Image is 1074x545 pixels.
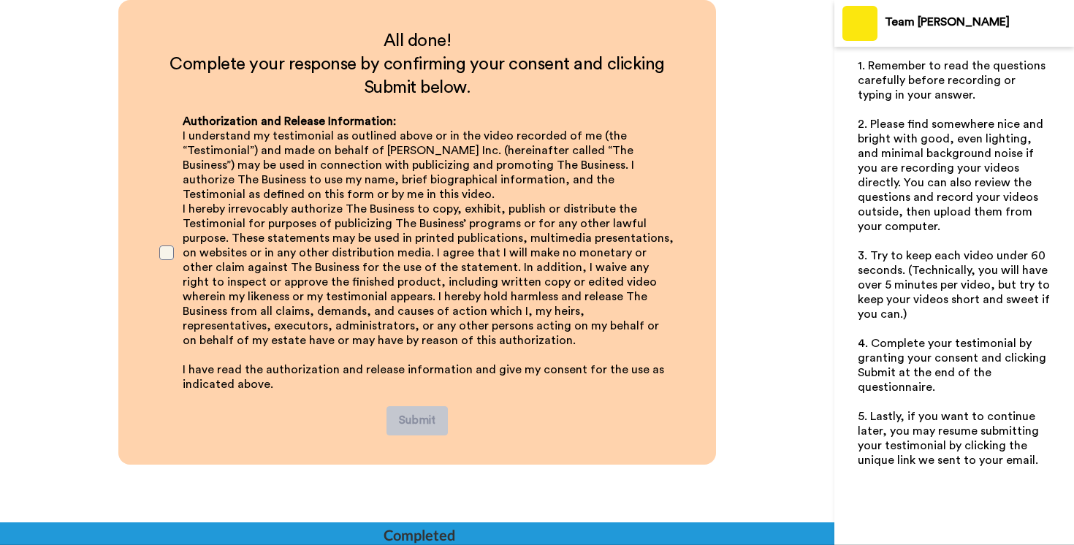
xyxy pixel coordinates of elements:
span: I hereby irrevocably authorize The Business to copy, exhibit, publish or distribute the Testimoni... [183,203,677,346]
div: Team [PERSON_NAME] [885,15,1073,29]
span: I understand my testimonial as outlined above or in the video recorded of me (the “Testimonial”) ... [183,130,637,200]
img: Profile Image [842,6,877,41]
span: All done! [384,32,452,50]
button: Submit [386,406,448,435]
span: 2. Please find somewhere nice and bright with good, even lighting, and minimal background noise i... [858,118,1046,232]
span: 4. Complete your testimonial by granting your consent and clicking Submit at the end of the quest... [858,338,1049,393]
span: I have read the authorization and release information and give my consent for the use as indicate... [183,364,667,390]
span: Authorization and Release Information: [183,115,396,127]
span: 1. Remember to read the questions carefully before recording or typing in your answer. [858,60,1048,101]
span: Complete your response by confirming your consent and clicking Submit below. [170,56,669,96]
span: 3. Try to keep each video under 60 seconds. (Technically, you will have over 5 minutes per video,... [858,250,1053,320]
span: 5. Lastly, if you want to continue later, you may resume submitting your testimonial by clicking ... [858,411,1042,466]
div: Completed [384,525,454,545]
